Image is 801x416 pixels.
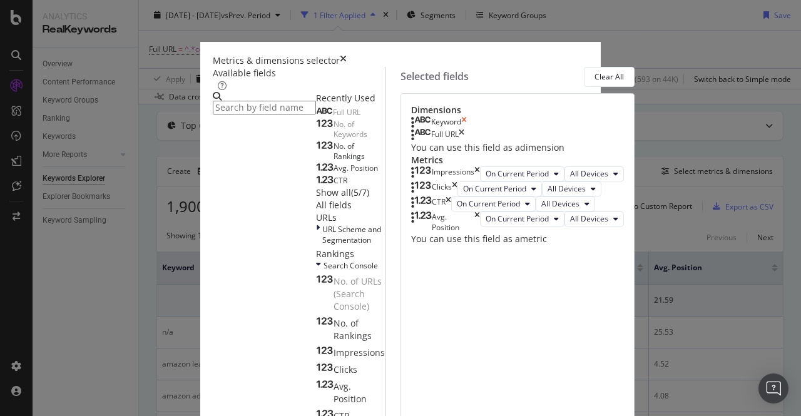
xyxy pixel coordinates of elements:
[340,54,347,67] div: times
[334,363,357,375] span: Clicks
[316,92,385,104] div: Recently Used
[548,183,586,194] span: All Devices
[411,129,624,141] div: Full URLtimes
[334,141,365,161] span: No. of Rankings
[474,211,480,233] div: times
[758,373,788,403] div: Open Intercom Messenger
[411,196,624,211] div: CTRtimesOn Current PeriodAll Devices
[431,129,459,141] div: Full URL
[564,166,624,181] button: All Devices
[411,211,624,233] div: Avg. PositiontimesOn Current PeriodAll Devices
[316,199,385,211] div: All fields
[351,186,369,199] div: ( 5 / 7 )
[316,248,385,260] div: Rankings
[411,154,624,166] div: Metrics
[480,166,564,181] button: On Current Period
[400,69,469,84] div: Selected fields
[584,67,635,87] button: Clear All
[411,233,624,245] div: You can use this field as a metric
[536,196,595,211] button: All Devices
[457,181,542,196] button: On Current Period
[542,181,601,196] button: All Devices
[213,54,340,67] div: Metrics & dimensions selector
[334,119,367,140] span: No. of Keywords
[459,129,464,141] div: times
[432,196,446,211] div: CTR
[570,213,608,224] span: All Devices
[411,181,624,196] div: ClickstimesOn Current PeriodAll Devices
[431,116,461,129] div: Keyword
[461,116,467,129] div: times
[570,168,608,179] span: All Devices
[432,211,474,233] div: Avg. Position
[486,168,549,179] span: On Current Period
[541,198,579,209] span: All Devices
[486,213,549,224] span: On Current Period
[213,67,385,79] div: Available fields
[324,260,378,271] span: Search Console
[446,196,451,211] div: times
[564,211,624,226] button: All Devices
[213,101,316,114] input: Search by field name
[322,224,381,245] span: URL Scheme and Segmentation
[334,347,385,358] span: Impressions
[474,166,480,181] div: times
[594,71,624,82] div: Clear All
[411,141,624,154] div: You can use this field as a dimension
[480,211,564,226] button: On Current Period
[457,198,520,209] span: On Current Period
[411,104,624,116] div: Dimensions
[432,166,474,181] div: Impressions
[411,166,624,181] div: ImpressionstimesOn Current PeriodAll Devices
[333,107,360,118] span: Full URL
[316,211,385,224] div: URLs
[334,175,347,186] span: CTR
[463,183,526,194] span: On Current Period
[316,186,351,199] div: Show all
[451,196,536,211] button: On Current Period
[452,181,457,196] div: times
[334,163,378,173] span: Avg. Position
[334,380,367,405] span: Avg. Position
[334,275,382,312] span: No. of URLs (Search Console)
[334,317,372,342] span: No. of Rankings
[411,116,624,129] div: Keywordtimes
[432,181,452,196] div: Clicks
